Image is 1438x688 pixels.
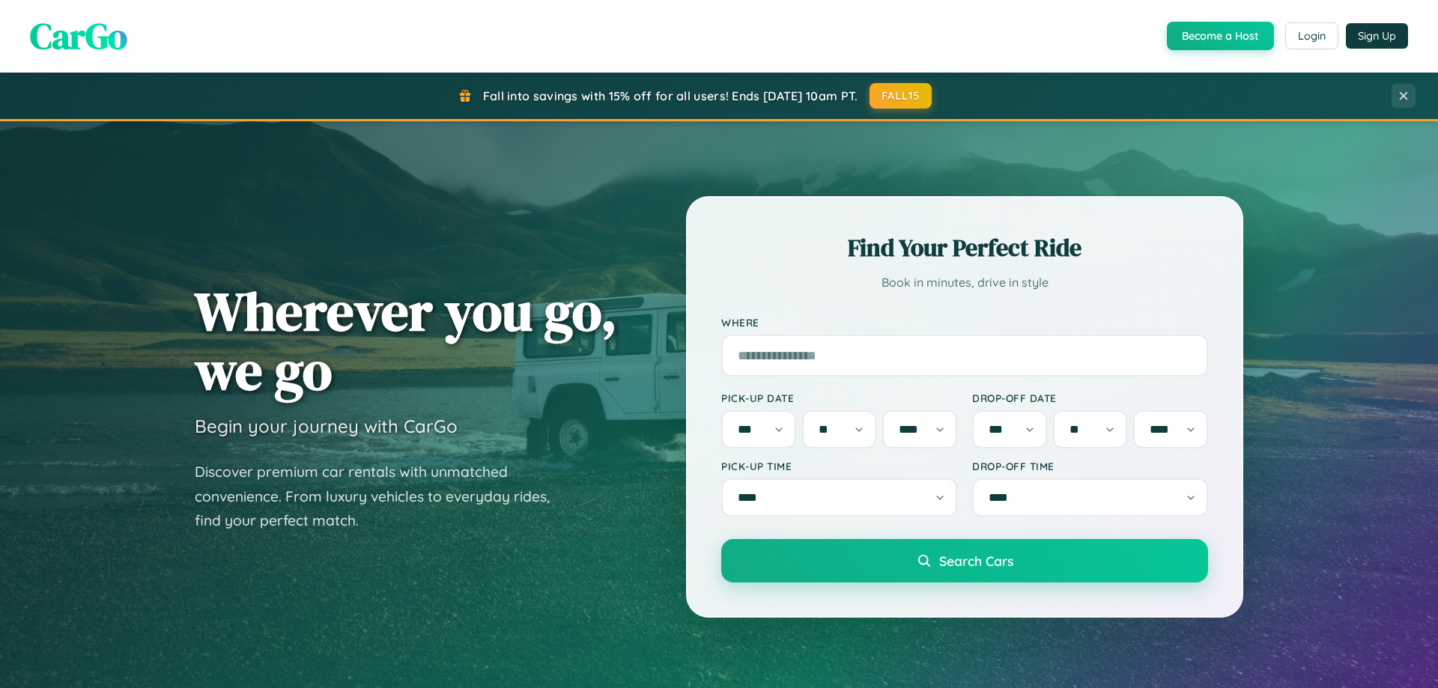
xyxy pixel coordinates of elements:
label: Where [721,316,1208,329]
label: Pick-up Date [721,392,957,404]
h3: Begin your journey with CarGo [195,415,458,437]
button: Sign Up [1346,23,1408,49]
button: Become a Host [1167,22,1274,50]
label: Drop-off Time [972,460,1208,472]
label: Pick-up Time [721,460,957,472]
p: Book in minutes, drive in style [721,272,1208,293]
label: Drop-off Date [972,392,1208,404]
button: FALL15 [870,83,932,109]
p: Discover premium car rentals with unmatched convenience. From luxury vehicles to everyday rides, ... [195,460,569,533]
button: Search Cars [721,539,1208,582]
h1: Wherever you go, we go [195,281,617,400]
span: Search Cars [939,552,1013,569]
span: Fall into savings with 15% off for all users! Ends [DATE] 10am PT. [483,88,858,103]
h2: Find Your Perfect Ride [721,231,1208,264]
span: CarGo [30,11,127,61]
button: Login [1285,22,1338,49]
